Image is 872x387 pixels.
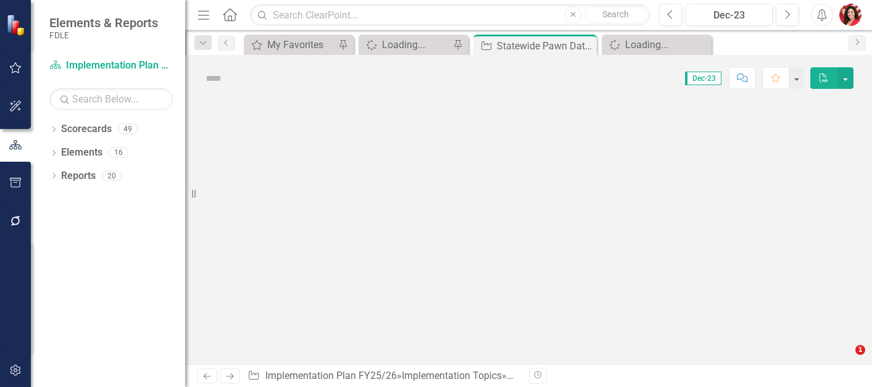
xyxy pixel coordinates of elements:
[685,72,721,85] span: Dec-23
[61,146,102,160] a: Elements
[855,345,865,355] span: 1
[102,170,122,181] div: 20
[49,88,173,110] input: Search Below...
[265,370,397,381] a: Implementation Plan FY25/26
[204,69,223,88] img: Not Defined
[267,37,335,52] div: My Favorites
[585,6,647,23] button: Search
[118,124,138,135] div: 49
[109,148,128,158] div: 16
[839,4,862,26] img: Caitlin Dawkins
[61,169,96,183] a: Reports
[686,4,773,26] button: Dec-23
[605,37,708,52] a: Loading...
[61,122,112,136] a: Scorecards
[49,30,158,40] small: FDLE
[602,9,629,19] span: Search
[382,37,450,52] div: Loading...
[830,345,860,375] iframe: Intercom live chat
[625,37,708,52] div: Loading...
[362,37,450,52] a: Loading...
[402,370,502,381] a: Implementation Topics
[497,38,594,54] div: Statewide Pawn Data Database Feasibility Study
[250,4,650,26] input: Search ClearPoint...
[49,59,173,73] a: Implementation Plan FY25/26
[247,369,519,383] div: » »
[49,15,158,30] span: Elements & Reports
[247,37,335,52] a: My Favorites
[690,8,768,23] div: Dec-23
[6,14,28,36] img: ClearPoint Strategy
